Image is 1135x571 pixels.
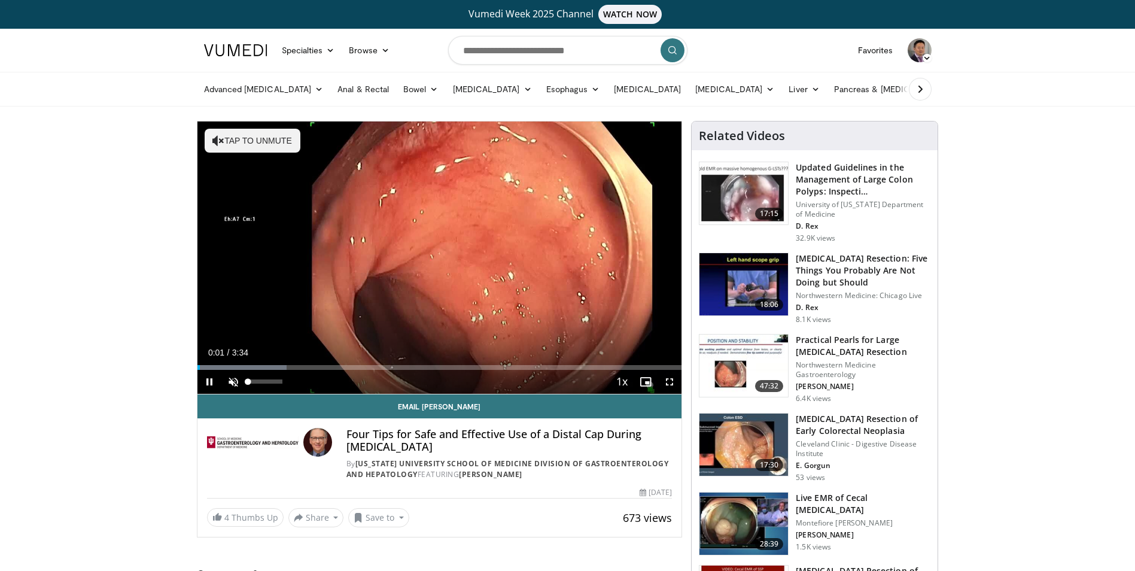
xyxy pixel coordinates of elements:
[330,77,396,101] a: Anal & Rectal
[699,253,930,324] a: 18:06 [MEDICAL_DATA] Resection: Five Things You Probably Are Not Doing but Should Northwestern Me...
[207,508,284,527] a: 4 Thumbs Up
[207,428,299,457] img: Indiana University School of Medicine Division of Gastroenterology and Hepatology
[796,382,930,391] p: [PERSON_NAME]
[197,122,682,394] video-js: Video Player
[827,77,967,101] a: Pancreas & [MEDICAL_DATA]
[796,461,930,470] p: E. Gorgun
[796,162,930,198] h3: Updated Guidelines in the Management of Large Colon Polyps: Inspecti…
[796,253,930,288] h3: [MEDICAL_DATA] Resection: Five Things You Probably Are Not Doing but Should
[640,487,672,498] div: [DATE]
[699,414,788,476] img: 2f3204fc-fe9c-4e55-bbc2-21ba8c8e5b61.150x105_q85_crop-smart_upscale.jpg
[796,303,930,312] p: D. Rex
[796,291,930,300] p: Northwestern Medicine: Chicago Live
[796,315,831,324] p: 8.1K views
[796,530,930,540] p: [PERSON_NAME]
[598,5,662,24] span: WATCH NOW
[796,413,930,437] h3: [MEDICAL_DATA] Resection of Early Colorectal Neoplasia
[796,360,930,379] p: Northwestern Medicine Gastroenterology
[796,492,930,516] h3: Live EMR of Cecal [MEDICAL_DATA]
[755,538,784,550] span: 28:39
[908,38,932,62] img: Avatar
[755,380,784,392] span: 47:32
[699,129,785,143] h4: Related Videos
[459,469,522,479] a: [PERSON_NAME]
[446,77,539,101] a: [MEDICAL_DATA]
[699,493,788,555] img: c5b96632-e599-40e7-9704-3d2ea409a092.150x105_q85_crop-smart_upscale.jpg
[699,492,930,555] a: 28:39 Live EMR of Cecal [MEDICAL_DATA] Montefiore [PERSON_NAME] [PERSON_NAME] 1.5K views
[699,162,930,243] a: 17:15 Updated Guidelines in the Management of Large Colon Polyps: Inspecti… University of [US_STA...
[796,473,825,482] p: 53 views
[607,77,688,101] a: [MEDICAL_DATA]
[796,221,930,231] p: D. Rex
[623,511,672,525] span: 673 views
[781,77,826,101] a: Liver
[699,162,788,224] img: dfcfcb0d-b871-4e1a-9f0c-9f64970f7dd8.150x105_q85_crop-smart_upscale.jpg
[303,428,332,457] img: Avatar
[796,233,835,243] p: 32.9K views
[796,200,930,219] p: University of [US_STATE] Department of Medicine
[755,299,784,311] span: 18:06
[197,394,682,418] a: Email [PERSON_NAME]
[346,458,672,480] div: By FEATURING
[688,77,781,101] a: [MEDICAL_DATA]
[348,508,409,527] button: Save to
[634,370,658,394] button: Enable picture-in-picture mode
[396,77,445,101] a: Bowel
[448,36,687,65] input: Search topics, interventions
[224,512,229,523] span: 4
[221,370,245,394] button: Unmute
[346,428,672,454] h4: Four Tips for Safe and Effective Use of a Distal Cap During [MEDICAL_DATA]
[851,38,900,62] a: Favorites
[699,253,788,315] img: 264924ef-8041-41fd-95c4-78b943f1e5b5.150x105_q85_crop-smart_upscale.jpg
[275,38,342,62] a: Specialties
[248,379,282,384] div: Volume Level
[342,38,397,62] a: Browse
[208,348,224,357] span: 0:01
[699,335,788,397] img: 0daeedfc-011e-4156-8487-34fa55861f89.150x105_q85_crop-smart_upscale.jpg
[796,334,930,358] h3: Practical Pearls for Large [MEDICAL_DATA] Resection
[699,413,930,482] a: 17:30 [MEDICAL_DATA] Resection of Early Colorectal Neoplasia Cleveland Clinic - Digestive Disease...
[755,208,784,220] span: 17:15
[205,129,300,153] button: Tap to unmute
[227,348,230,357] span: /
[197,370,221,394] button: Pause
[539,77,607,101] a: Esophagus
[610,370,634,394] button: Playback Rate
[658,370,681,394] button: Fullscreen
[796,394,831,403] p: 6.4K views
[197,365,682,370] div: Progress Bar
[796,439,930,458] p: Cleveland Clinic - Digestive Disease Institute
[288,508,344,527] button: Share
[204,44,267,56] img: VuMedi Logo
[197,77,331,101] a: Advanced [MEDICAL_DATA]
[699,334,930,403] a: 47:32 Practical Pearls for Large [MEDICAL_DATA] Resection Northwestern Medicine Gastroenterology ...
[796,542,831,552] p: 1.5K views
[346,458,669,479] a: [US_STATE] University School of Medicine Division of Gastroenterology and Hepatology
[206,5,930,24] a: Vumedi Week 2025 ChannelWATCH NOW
[755,459,784,471] span: 17:30
[796,518,930,528] p: Montefiore [PERSON_NAME]
[232,348,248,357] span: 3:34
